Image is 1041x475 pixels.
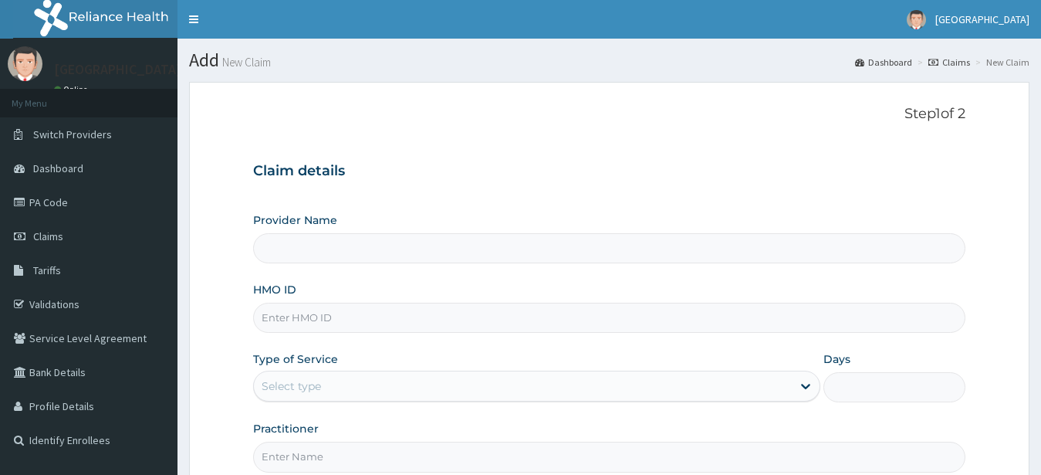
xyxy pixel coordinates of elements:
[8,46,42,81] img: User Image
[253,282,296,297] label: HMO ID
[253,212,337,228] label: Provider Name
[823,351,850,367] label: Days
[972,56,1029,69] li: New Claim
[935,12,1029,26] span: [GEOGRAPHIC_DATA]
[855,56,912,69] a: Dashboard
[253,163,966,180] h3: Claim details
[219,56,271,68] small: New Claim
[54,84,91,95] a: Online
[253,421,319,436] label: Practitioner
[262,378,321,394] div: Select type
[54,63,181,76] p: [GEOGRAPHIC_DATA]
[253,351,338,367] label: Type of Service
[33,127,112,141] span: Switch Providers
[253,303,966,333] input: Enter HMO ID
[189,50,1029,70] h1: Add
[907,10,926,29] img: User Image
[33,229,63,243] span: Claims
[928,56,970,69] a: Claims
[33,263,61,277] span: Tariffs
[253,442,966,472] input: Enter Name
[33,161,83,175] span: Dashboard
[253,106,966,123] p: Step 1 of 2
